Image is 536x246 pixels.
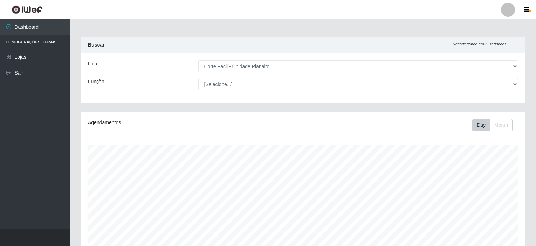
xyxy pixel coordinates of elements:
label: Função [88,78,104,85]
button: Day [472,119,490,131]
label: Loja [88,60,97,68]
img: CoreUI Logo [12,5,43,14]
button: Month [490,119,513,131]
div: Toolbar with button groups [472,119,518,131]
div: Agendamentos [88,119,261,126]
div: First group [472,119,513,131]
strong: Buscar [88,42,104,48]
i: Recarregando em 29 segundos... [453,42,510,46]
